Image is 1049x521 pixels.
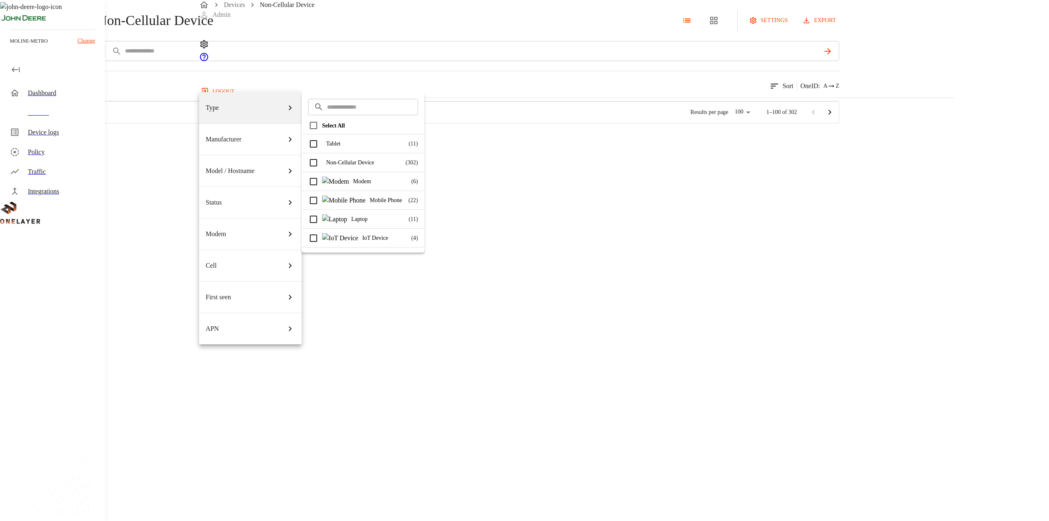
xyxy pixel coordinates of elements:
[409,196,418,205] p: ( 22 )
[351,215,404,223] p: Laptop
[322,121,418,130] p: Select All
[409,215,418,223] p: ( 11 )
[322,196,366,205] img: Mobile Phone
[206,229,226,239] p: Modem
[206,166,254,176] p: Model / Hostname
[206,134,241,144] p: Manufacturer
[326,139,404,148] p: Tablet
[406,158,418,167] p: ( 302 )
[322,233,358,243] img: IoT Device
[199,92,302,344] ul: add filter
[206,324,219,334] p: APN
[370,196,404,205] p: Mobile Phone
[322,214,347,224] img: Laptop
[206,261,217,271] p: Cell
[353,177,407,186] p: Modem
[411,177,418,186] p: ( 6 )
[409,139,418,148] p: ( 11 )
[322,177,349,187] img: Modem
[411,234,418,242] p: ( 4 )
[206,198,222,207] p: Status
[362,234,407,242] p: IoT Device
[206,292,231,302] p: First seen
[326,158,402,167] p: Non-Cellular Device
[206,103,219,113] p: Type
